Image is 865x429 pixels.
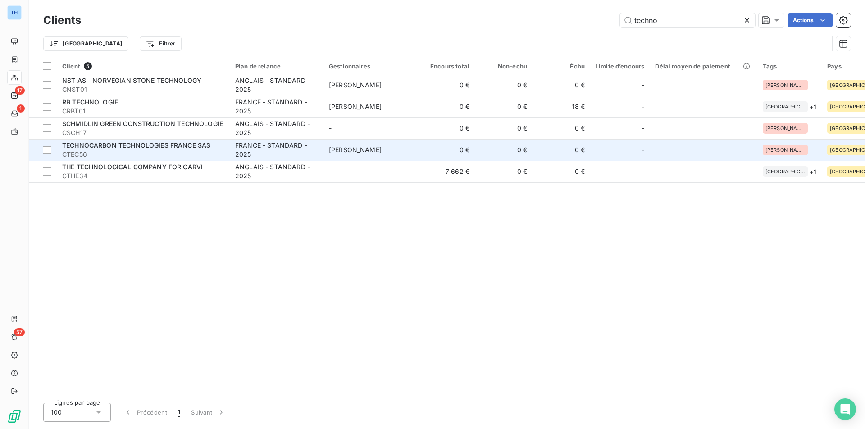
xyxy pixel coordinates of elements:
[7,106,21,121] a: 1
[475,117,533,139] td: 0 €
[642,124,644,133] span: -
[417,161,475,182] td: -7 662 €
[329,124,332,132] span: -
[475,139,533,161] td: 0 €
[84,62,92,70] span: 5
[7,409,22,424] img: Logo LeanPay
[62,128,224,137] span: CSCH17
[235,141,318,159] div: FRANCE - STANDARD - 2025
[62,77,201,84] span: NST AS - NORVEGIAN STONE TECHNOLOGY
[51,408,62,417] span: 100
[417,139,475,161] td: 0 €
[642,167,644,176] span: -
[533,74,590,96] td: 0 €
[178,408,180,417] span: 1
[62,98,118,106] span: RB TECHNOLOGIE
[62,163,203,171] span: THE TECHNOLOGICAL COMPANY FOR CARVI
[620,13,755,27] input: Rechercher
[15,86,25,95] span: 17
[810,167,816,176] span: + 1
[475,96,533,117] td: 0 €
[480,63,527,70] div: Non-échu
[417,74,475,96] td: 0 €
[235,119,318,137] div: ANGLAIS - STANDARD - 2025
[62,85,224,94] span: CNST01
[62,107,224,116] span: CRBT01
[329,81,382,89] span: [PERSON_NAME]
[235,98,318,116] div: FRANCE - STANDARD - 2025
[173,403,186,422] button: 1
[62,172,224,181] span: CTHE34
[329,103,382,110] span: [PERSON_NAME]
[329,167,332,175] span: -
[7,5,22,20] div: TH
[14,328,25,336] span: 57
[642,145,644,154] span: -
[329,146,382,154] span: [PERSON_NAME]
[118,403,173,422] button: Précédent
[765,147,805,153] span: [PERSON_NAME]
[642,81,644,90] span: -
[62,141,210,149] span: TECHNOCARBON TECHNOLOGIES FRANCE SAS
[17,104,25,113] span: 1
[642,102,644,111] span: -
[533,117,590,139] td: 0 €
[7,88,21,103] a: 17
[62,120,223,127] span: SCHMIDLIN GREEN CONSTRUCTION TECHNOLOGIE
[533,161,590,182] td: 0 €
[765,82,805,88] span: [PERSON_NAME]
[186,403,231,422] button: Suivant
[538,63,585,70] div: Échu
[475,74,533,96] td: 0 €
[763,63,816,70] div: Tags
[235,163,318,181] div: ANGLAIS - STANDARD - 2025
[62,150,224,159] span: CTEC56
[765,126,805,131] span: [PERSON_NAME]
[417,117,475,139] td: 0 €
[788,13,833,27] button: Actions
[423,63,469,70] div: Encours total
[475,161,533,182] td: 0 €
[810,102,816,112] span: + 1
[765,104,805,109] span: [GEOGRAPHIC_DATA]
[596,63,644,70] div: Limite d’encours
[140,36,181,51] button: Filtrer
[235,63,318,70] div: Plan de relance
[62,63,80,70] span: Client
[533,139,590,161] td: 0 €
[43,36,128,51] button: [GEOGRAPHIC_DATA]
[533,96,590,117] td: 18 €
[417,96,475,117] td: 0 €
[655,63,751,70] div: Délai moyen de paiement
[834,398,856,420] div: Open Intercom Messenger
[235,76,318,94] div: ANGLAIS - STANDARD - 2025
[43,12,81,28] h3: Clients
[765,169,805,174] span: [GEOGRAPHIC_DATA]
[329,63,412,70] div: Gestionnaires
